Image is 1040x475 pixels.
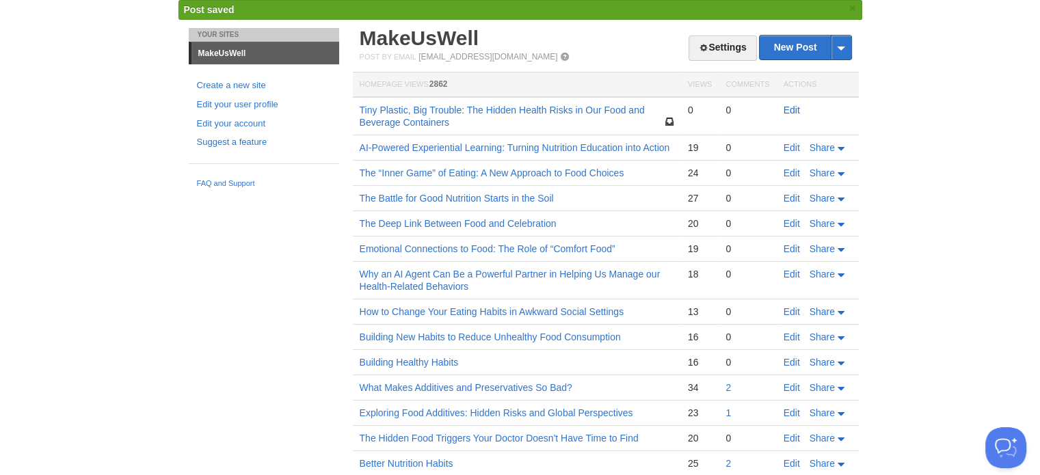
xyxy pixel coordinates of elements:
[688,243,712,255] div: 19
[725,458,731,469] a: 2
[353,72,681,98] th: Homepage Views
[784,382,800,393] a: Edit
[360,243,615,254] a: Emotional Connections to Food: The Role of “Comfort Food”
[688,356,712,368] div: 16
[360,27,479,49] a: MakeUsWell
[810,269,835,280] span: Share
[360,458,453,469] a: Better Nutrition Habits
[784,433,800,444] a: Edit
[784,167,800,178] a: Edit
[810,458,835,469] span: Share
[197,117,331,131] a: Edit your account
[725,407,731,418] a: 1
[360,331,621,342] a: Building New Habits to Reduce Unhealthy Food Consumption
[725,356,769,368] div: 0
[725,331,769,343] div: 0
[681,72,719,98] th: Views
[725,217,769,230] div: 0
[197,135,331,150] a: Suggest a feature
[360,167,624,178] a: The “Inner Game” of Eating: A New Approach to Food Choices
[725,268,769,280] div: 0
[360,193,554,204] a: The Battle for Good Nutrition Starts in the Soil
[810,142,835,153] span: Share
[688,407,712,419] div: 23
[784,105,800,116] a: Edit
[688,192,712,204] div: 27
[725,432,769,444] div: 0
[429,79,448,89] span: 2862
[784,269,800,280] a: Edit
[688,268,712,280] div: 18
[725,382,731,393] a: 2
[719,72,776,98] th: Comments
[360,105,645,128] a: Tiny Plastic, Big Trouble: The Hidden Health Risks in Our Food and Beverage Containers
[418,52,557,62] a: [EMAIL_ADDRESS][DOMAIN_NAME]
[360,382,572,393] a: What Makes Additives and Preservatives So Bad?
[784,331,800,342] a: Edit
[360,433,639,444] a: The Hidden Food Triggers Your Doctor Doesn't Have Time to Find
[688,141,712,154] div: 19
[810,382,835,393] span: Share
[784,458,800,469] a: Edit
[760,36,851,59] a: New Post
[784,243,800,254] a: Edit
[725,167,769,179] div: 0
[777,72,859,98] th: Actions
[197,79,331,93] a: Create a new site
[360,306,624,317] a: How to Change Your Eating Habits in Awkward Social Settings
[725,306,769,318] div: 0
[184,4,235,15] span: Post saved
[688,432,712,444] div: 20
[189,28,339,42] li: Your Sites
[688,306,712,318] div: 13
[810,193,835,204] span: Share
[725,243,769,255] div: 0
[810,243,835,254] span: Share
[688,381,712,394] div: 34
[360,269,661,292] a: Why an AI Agent Can Be a Powerful Partner in Helping Us Manage our Health-Related Behaviors
[784,193,800,204] a: Edit
[784,357,800,368] a: Edit
[360,218,557,229] a: The Deep Link Between Food and Celebration
[810,433,835,444] span: Share
[810,218,835,229] span: Share
[360,357,459,368] a: Building Healthy Habits
[688,167,712,179] div: 24
[810,357,835,368] span: Share
[191,42,339,64] a: MakeUsWell
[688,457,712,470] div: 25
[810,331,835,342] span: Share
[360,407,633,418] a: Exploring Food Additives: Hidden Risks and Global Perspectives
[360,53,416,61] span: Post by Email
[197,98,331,112] a: Edit your user profile
[725,104,769,116] div: 0
[985,427,1026,468] iframe: Help Scout Beacon - Open
[810,167,835,178] span: Share
[688,217,712,230] div: 20
[810,306,835,317] span: Share
[688,104,712,116] div: 0
[688,331,712,343] div: 16
[725,192,769,204] div: 0
[810,407,835,418] span: Share
[360,142,670,153] a: AI-Powered Experiential Learning: Turning Nutrition Education into Action
[784,407,800,418] a: Edit
[689,36,756,61] a: Settings
[784,218,800,229] a: Edit
[784,142,800,153] a: Edit
[725,141,769,154] div: 0
[197,178,331,190] a: FAQ and Support
[784,306,800,317] a: Edit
